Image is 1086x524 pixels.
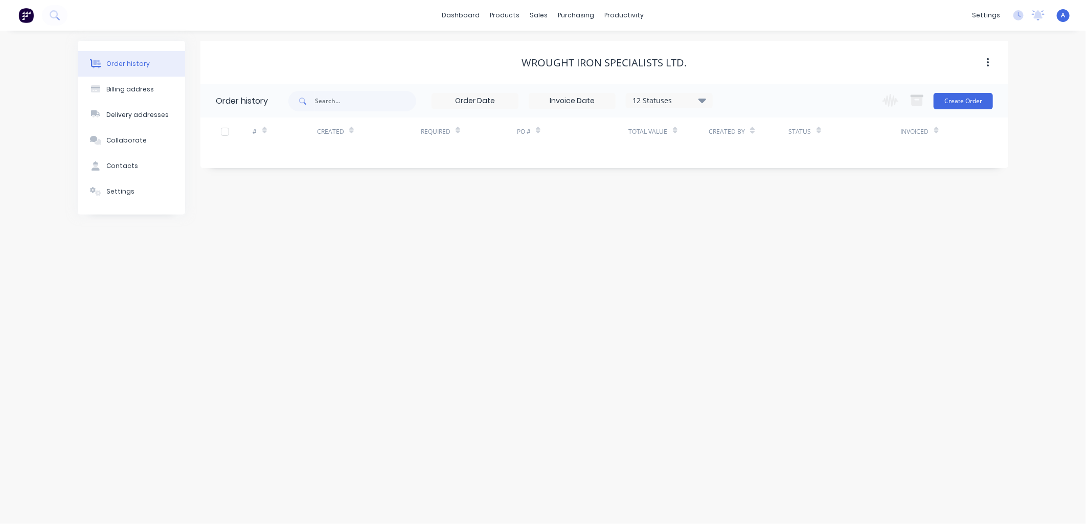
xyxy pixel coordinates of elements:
div: Collaborate [106,136,147,145]
input: Order Date [432,93,518,109]
div: PO # [517,127,531,136]
div: Created [317,117,421,146]
div: Created [317,127,344,136]
div: Created By [709,127,745,136]
div: PO # [517,117,629,146]
div: purchasing [553,8,600,23]
input: Search... [315,91,416,111]
div: Status [789,117,901,146]
a: dashboard [437,8,485,23]
div: settings [967,8,1005,23]
button: Contacts [78,153,185,179]
button: Collaborate [78,128,185,153]
div: Required [421,127,450,136]
div: Created By [709,117,788,146]
div: # [253,117,317,146]
div: 12 Statuses [626,95,712,106]
div: Required [421,117,517,146]
div: Contacts [106,161,138,171]
button: Create Order [934,93,993,109]
img: Factory [18,8,34,23]
button: Delivery addresses [78,102,185,128]
div: sales [525,8,553,23]
div: Delivery addresses [106,110,169,120]
div: Settings [106,187,134,196]
div: Order history [106,59,150,68]
div: Order history [216,95,268,107]
div: products [485,8,525,23]
div: Wrought Iron Specialists Ltd. [522,57,687,69]
div: Invoiced [901,127,929,136]
div: # [253,127,257,136]
div: Billing address [106,85,154,94]
div: Invoiced [901,117,965,146]
input: Invoice Date [529,93,615,109]
button: Order history [78,51,185,77]
div: Total Value [629,117,709,146]
div: productivity [600,8,649,23]
div: Total Value [629,127,668,136]
span: A [1061,11,1066,20]
button: Billing address [78,77,185,102]
div: Status [789,127,811,136]
button: Settings [78,179,185,204]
